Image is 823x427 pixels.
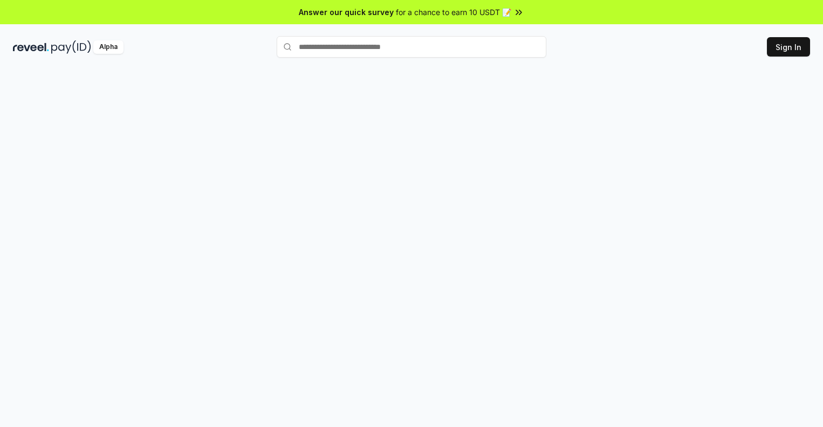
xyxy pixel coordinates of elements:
[767,37,810,57] button: Sign In
[299,6,394,18] span: Answer our quick survey
[396,6,511,18] span: for a chance to earn 10 USDT 📝
[51,40,91,54] img: pay_id
[13,40,49,54] img: reveel_dark
[93,40,124,54] div: Alpha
